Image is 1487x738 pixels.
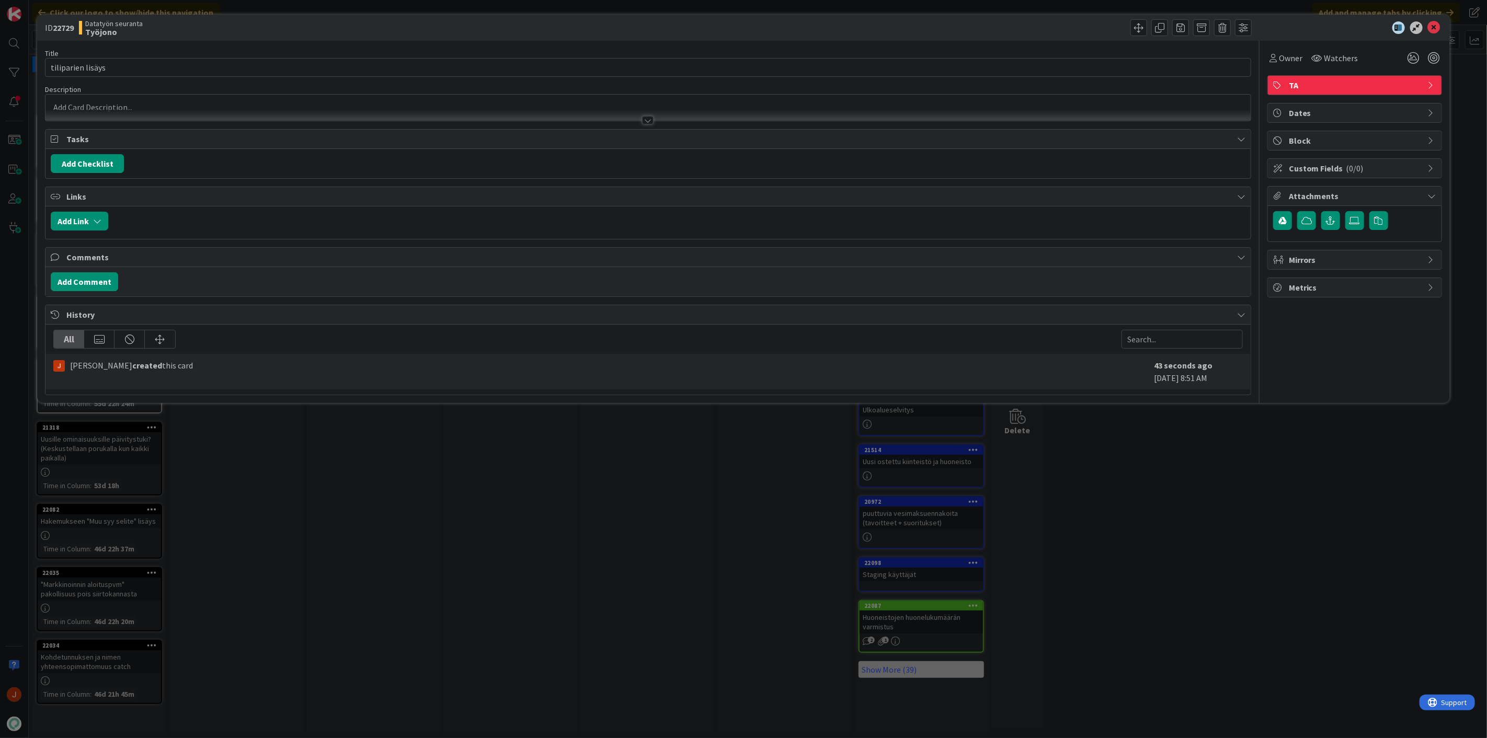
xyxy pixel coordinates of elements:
[1324,52,1358,64] span: Watchers
[1289,79,1423,91] span: TA
[70,359,193,372] span: [PERSON_NAME] this card
[1279,52,1302,64] span: Owner
[51,272,118,291] button: Add Comment
[85,19,143,28] span: Datatyön seuranta
[22,2,48,14] span: Support
[66,308,1232,321] span: History
[45,85,81,94] span: Description
[1154,360,1213,371] b: 43 seconds ago
[53,360,65,372] img: JM
[1289,253,1423,266] span: Mirrors
[45,21,74,34] span: ID
[1289,190,1423,202] span: Attachments
[1289,281,1423,294] span: Metrics
[66,251,1232,263] span: Comments
[132,360,162,371] b: created
[66,133,1232,145] span: Tasks
[53,22,74,33] b: 22729
[1122,330,1243,349] input: Search...
[45,49,59,58] label: Title
[1289,107,1423,119] span: Dates
[45,58,1251,77] input: type card name here...
[54,330,84,348] div: All
[51,154,124,173] button: Add Checklist
[51,212,108,230] button: Add Link
[1289,134,1423,147] span: Block
[85,28,143,36] b: Työjono
[1346,163,1364,174] span: ( 0/0 )
[1289,162,1423,175] span: Custom Fields
[66,190,1232,203] span: Links
[1154,359,1243,384] div: [DATE] 8:51 AM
